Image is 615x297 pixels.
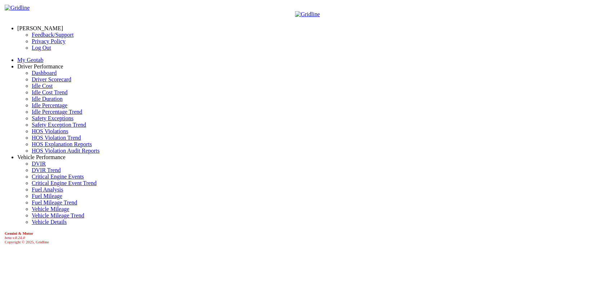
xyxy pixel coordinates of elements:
b: Gemini & Motor [5,231,33,235]
a: Idle Duration [32,96,63,102]
a: Fuel Mileage Trend [32,199,77,206]
a: My Geotab [17,57,43,63]
a: Idle Cost [32,83,53,89]
div: Copyright © 2025, Gridline [5,231,612,244]
a: Feedback/Support [32,32,73,38]
a: Driver Scorecard [32,76,71,82]
img: Gridline [5,5,30,11]
i: beta v.8.24.0 [5,235,25,240]
a: Safety Exception Trend [32,122,86,128]
a: [PERSON_NAME] [17,25,63,31]
a: DVIR Trend [32,167,61,173]
a: Fuel Mileage [32,193,62,199]
a: HOS Explanation Reports [32,141,92,147]
img: Gridline [295,11,320,18]
a: Critical Engine Event Trend [32,180,97,186]
a: Safety Exceptions [32,115,73,121]
a: Fuel Analysis [32,186,63,193]
a: Vehicle Mileage Trend [32,212,84,219]
a: Vehicle Performance [17,154,66,160]
a: Privacy Policy [32,38,66,44]
a: HOS Violation Audit Reports [32,148,100,154]
a: Idle Percentage [32,102,67,108]
a: Log Out [32,45,51,51]
a: Dashboard [32,70,57,76]
a: Driver Performance [17,63,63,69]
a: Idle Percentage Trend [32,109,82,115]
a: HOS Violations [32,128,68,134]
a: DVIR [32,161,46,167]
a: Vehicle Details [32,219,67,225]
a: Critical Engine Events [32,174,84,180]
a: Idle Cost Trend [32,89,68,95]
a: HOS Violation Trend [32,135,81,141]
a: Vehicle Mileage [32,206,69,212]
